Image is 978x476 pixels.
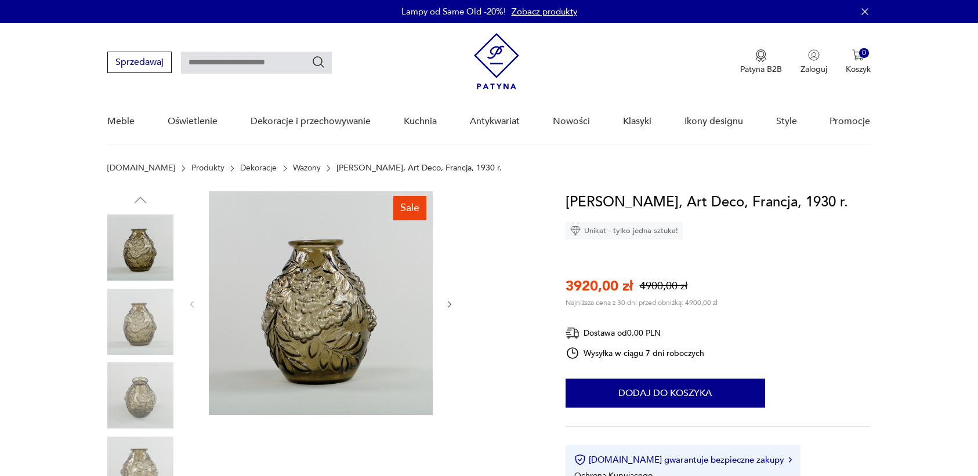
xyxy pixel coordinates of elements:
[623,99,651,144] a: Klasyki
[107,215,173,281] img: Zdjęcie produktu Wazon, E. Sabino, Art Deco, Francja, 1930 r.
[209,191,433,415] img: Zdjęcie produktu Wazon, E. Sabino, Art Deco, Francja, 1930 r.
[191,163,224,173] a: Produkty
[401,6,506,17] p: Lampy od Same Old -20%!
[168,99,218,144] a: Oświetlenie
[566,191,848,213] h1: [PERSON_NAME], Art Deco, Francja, 1930 r.
[566,222,683,239] div: Unikat - tylko jedna sztuka!
[393,196,426,220] div: Sale
[574,454,586,466] img: Ikona certyfikatu
[566,326,705,340] div: Dostawa od 0,00 PLN
[566,277,633,296] p: 3920,00 zł
[107,362,173,428] img: Zdjęcie produktu Wazon, E. Sabino, Art Deco, Francja, 1930 r.
[740,49,782,75] a: Ikona medaluPatyna B2B
[293,163,321,173] a: Wazony
[830,99,870,144] a: Promocje
[107,52,172,73] button: Sprzedawaj
[776,99,797,144] a: Style
[474,33,519,89] img: Patyna - sklep z meblami i dekoracjami vintage
[107,289,173,355] img: Zdjęcie produktu Wazon, E. Sabino, Art Deco, Francja, 1930 r.
[470,99,520,144] a: Antykwariat
[107,59,172,67] a: Sprzedawaj
[755,49,767,62] img: Ikona medalu
[800,64,827,75] p: Zaloguj
[512,6,577,17] a: Zobacz produkty
[808,49,820,61] img: Ikonka użytkownika
[859,48,869,58] div: 0
[852,49,864,61] img: Ikona koszyka
[404,99,437,144] a: Kuchnia
[740,49,782,75] button: Patyna B2B
[107,163,175,173] a: [DOMAIN_NAME]
[740,64,782,75] p: Patyna B2B
[311,55,325,69] button: Szukaj
[553,99,590,144] a: Nowości
[566,326,579,340] img: Ikona dostawy
[566,379,765,408] button: Dodaj do koszyka
[574,454,792,466] button: [DOMAIN_NAME] gwarantuje bezpieczne zakupy
[800,49,827,75] button: Zaloguj
[251,99,371,144] a: Dekoracje i przechowywanie
[846,64,871,75] p: Koszyk
[240,163,277,173] a: Dekoracje
[336,163,502,173] p: [PERSON_NAME], Art Deco, Francja, 1930 r.
[570,226,581,236] img: Ikona diamentu
[566,346,705,360] div: Wysyłka w ciągu 7 dni roboczych
[684,99,743,144] a: Ikony designu
[107,99,135,144] a: Meble
[846,49,871,75] button: 0Koszyk
[566,298,718,307] p: Najniższa cena z 30 dni przed obniżką: 4900,00 zł
[788,457,792,463] img: Ikona strzałki w prawo
[640,279,687,293] p: 4900,00 zł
